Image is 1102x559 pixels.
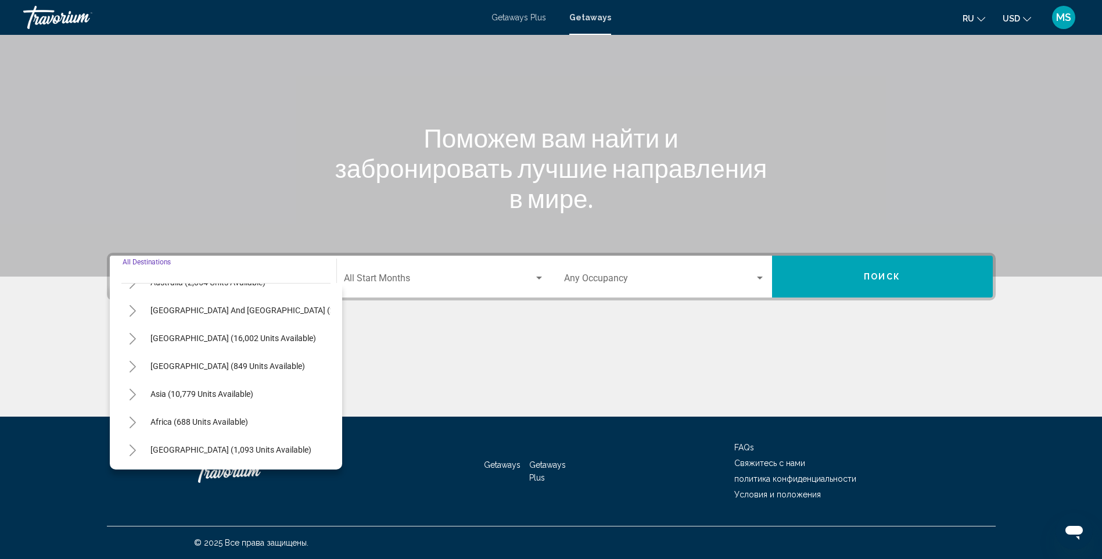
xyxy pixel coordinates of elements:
[1003,14,1020,23] span: USD
[529,460,566,482] a: Getaways Plus
[194,538,308,547] span: © 2025 Все права защищены.
[734,490,821,499] a: Условия и положения
[864,273,900,282] span: Поиск
[150,306,401,315] span: [GEOGRAPHIC_DATA] and [GEOGRAPHIC_DATA] (242 units available)
[23,6,480,29] a: Travorium
[150,361,305,371] span: [GEOGRAPHIC_DATA] (849 units available)
[1003,10,1031,27] button: Change currency
[121,327,145,350] button: Toggle South America (16,002 units available)
[145,381,259,407] button: Asia (10,779 units available)
[1049,5,1079,30] button: User Menu
[150,417,248,427] span: Africa (688 units available)
[1056,12,1071,23] span: MS
[772,256,993,298] button: Поиск
[145,408,254,435] button: Africa (688 units available)
[145,353,311,379] button: [GEOGRAPHIC_DATA] (849 units available)
[734,443,754,452] a: FAQs
[121,438,145,461] button: Toggle Middle East (1,093 units available)
[121,410,145,433] button: Toggle Africa (688 units available)
[121,354,145,378] button: Toggle Central America (849 units available)
[734,458,805,468] a: Свяжитесь с нами
[110,256,993,298] div: Search widget
[1056,513,1093,550] iframe: Przycisk umożliwiający otwarcie okna komunikatora
[491,13,546,22] a: Getaways Plus
[150,445,311,454] span: [GEOGRAPHIC_DATA] (1,093 units available)
[194,454,310,489] a: Travorium
[121,382,145,406] button: Toggle Asia (10,779 units available)
[145,297,407,324] button: [GEOGRAPHIC_DATA] and [GEOGRAPHIC_DATA] (242 units available)
[150,334,316,343] span: [GEOGRAPHIC_DATA] (16,002 units available)
[734,474,856,483] a: политика конфиденциальности
[333,123,769,213] h1: Поможем вам найти и забронировать лучшие направления в мире.
[484,460,521,470] a: Getaways
[963,14,974,23] span: ru
[145,325,322,352] button: [GEOGRAPHIC_DATA] (16,002 units available)
[569,13,611,22] a: Getaways
[121,299,145,322] button: Toggle South Pacific and Oceania (242 units available)
[150,389,253,399] span: Asia (10,779 units available)
[145,436,317,463] button: [GEOGRAPHIC_DATA] (1,093 units available)
[963,10,985,27] button: Change language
